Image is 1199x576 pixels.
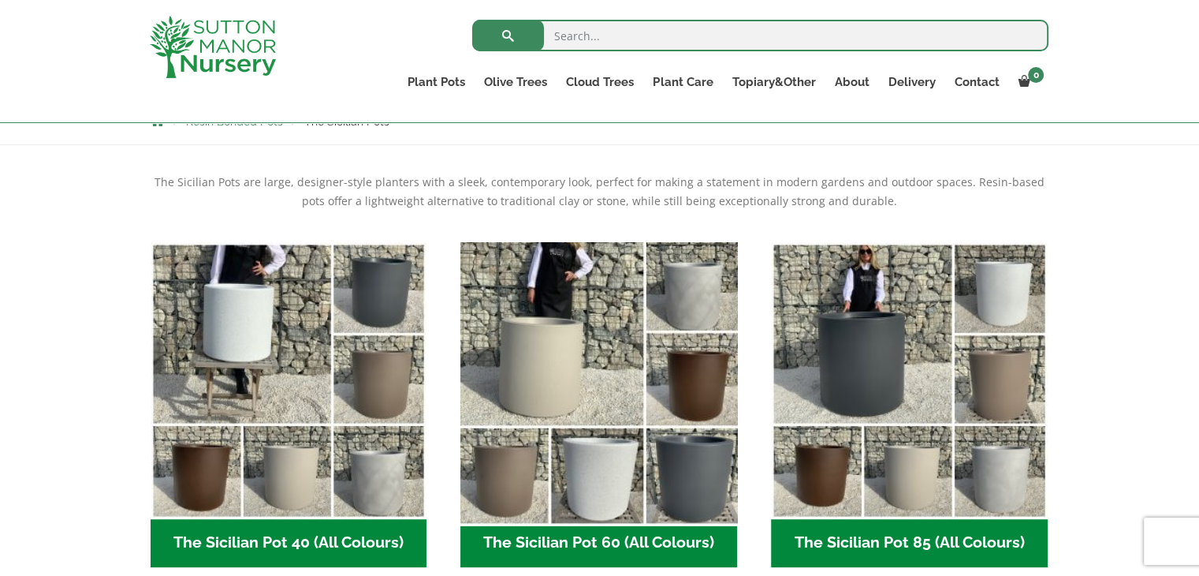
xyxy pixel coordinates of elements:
p: The Sicilian Pots are large, designer-style planters with a sleek, contemporary look, perfect for... [151,173,1049,211]
a: Plant Care [643,71,722,93]
a: Olive Trees [475,71,557,93]
a: 0 [1008,71,1048,93]
a: Visit product category The Sicilian Pot 60 (All Colours) [460,242,737,567]
img: The Sicilian Pot 85 (All Colours) [771,242,1048,519]
input: Search... [472,20,1048,51]
a: Topiary&Other [722,71,825,93]
a: Delivery [878,71,944,93]
nav: Breadcrumbs [151,114,1049,127]
img: The Sicilian Pot 40 (All Colours) [151,242,427,519]
span: 0 [1028,67,1044,83]
a: Cloud Trees [557,71,643,93]
a: Contact [944,71,1008,93]
h2: The Sicilian Pot 40 (All Colours) [151,519,427,568]
a: About [825,71,878,93]
img: logo [150,16,276,78]
img: The Sicilian Pot 60 (All Colours) [454,235,744,526]
a: Visit product category The Sicilian Pot 85 (All Colours) [771,242,1048,567]
a: Visit product category The Sicilian Pot 40 (All Colours) [151,242,427,567]
h2: The Sicilian Pot 85 (All Colours) [771,519,1048,568]
a: Plant Pots [398,71,475,93]
h2: The Sicilian Pot 60 (All Colours) [460,519,737,568]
